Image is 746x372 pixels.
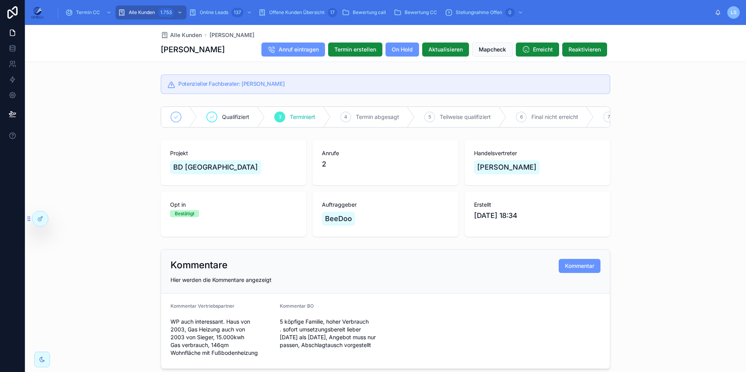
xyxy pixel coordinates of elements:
span: LS [731,9,737,16]
a: Alle Kunden1.753 [115,5,186,19]
span: 4 [344,114,347,120]
span: Handelsvertreter [474,149,601,157]
span: 5 [428,114,431,120]
span: Alle Kunden [170,31,202,39]
span: Reaktivieren [568,46,601,53]
span: Erreicht [533,46,553,53]
div: 1.753 [158,8,174,17]
span: Alle Kunden [129,9,155,16]
a: Bewertung CC [391,5,442,19]
span: Anruf eintragen [279,46,319,53]
div: Bestätigt [175,210,194,217]
button: Kommentar [559,259,600,273]
button: Mapcheck [472,43,513,57]
span: Bewertung call [353,9,386,16]
button: Anruf eintragen [261,43,325,57]
span: 2 [322,159,326,170]
span: Anrufe [322,149,449,157]
span: Final nicht erreicht [531,113,578,121]
div: 0 [505,8,515,17]
a: Offene Kunden Übersicht17 [256,5,339,19]
span: Online Leads [200,9,228,16]
span: Mapcheck [479,46,506,53]
h1: [PERSON_NAME] [161,44,225,55]
span: Termin abgesagt [356,113,399,121]
span: Erstellt [474,201,601,209]
h5: Potenzieller Fachberater: Martin Bott [178,81,604,87]
span: [PERSON_NAME] [477,162,536,173]
span: Opt in [170,201,297,209]
span: Terminiert [290,113,315,121]
span: Projekt [170,149,297,157]
a: Stellungnahme Offen0 [442,5,527,19]
span: 6 [520,114,523,120]
span: 7 [607,114,610,120]
button: Termin erstellen [328,43,382,57]
button: Reaktivieren [562,43,607,57]
button: On Hold [385,43,419,57]
span: Stellungnahme Offen [456,9,502,16]
span: On Hold [392,46,413,53]
span: WP auch interessant. Haus von 2003, Gas Heizung auch von 2003 von Sieger, 15.000kwh Gas verbrauch... [171,318,274,357]
a: [PERSON_NAME] [210,31,254,39]
span: Auftraggeber [322,201,449,209]
button: Aktualisieren [422,43,469,57]
div: scrollable content [50,4,715,21]
span: Bewertung CC [405,9,437,16]
a: Termin CC [63,5,115,19]
span: Kommentar Vertriebspartner [171,303,234,309]
span: Hier werden die Kommentare angezeigt [171,276,272,283]
img: App logo [31,6,44,19]
button: Erreicht [516,43,559,57]
span: Teilweise qualifiziert [440,113,491,121]
span: Offene Kunden Übersicht [269,9,325,16]
h2: Kommentare [171,259,227,271]
span: BeeDoo [325,213,352,224]
span: [DATE] 18:34 [474,210,601,221]
span: Kommentar [565,262,594,270]
span: Aktualisieren [428,46,463,53]
span: Termin CC [76,9,100,16]
a: Alle Kunden [161,31,202,39]
span: 5 köpfige Familie, hoher Verbrauch . sofort umsetzungsbereit lieber [DATE] als [DATE], Angebot mu... [280,318,383,349]
span: 3 [279,114,281,120]
span: Termin erstellen [334,46,376,53]
span: Kommentar BO [280,303,314,309]
span: Qualifiziert [222,113,249,121]
div: 17 [328,8,337,17]
div: 137 [231,8,243,17]
a: Bewertung call [339,5,391,19]
span: BD [GEOGRAPHIC_DATA] [173,162,258,173]
a: Online Leads137 [186,5,256,19]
